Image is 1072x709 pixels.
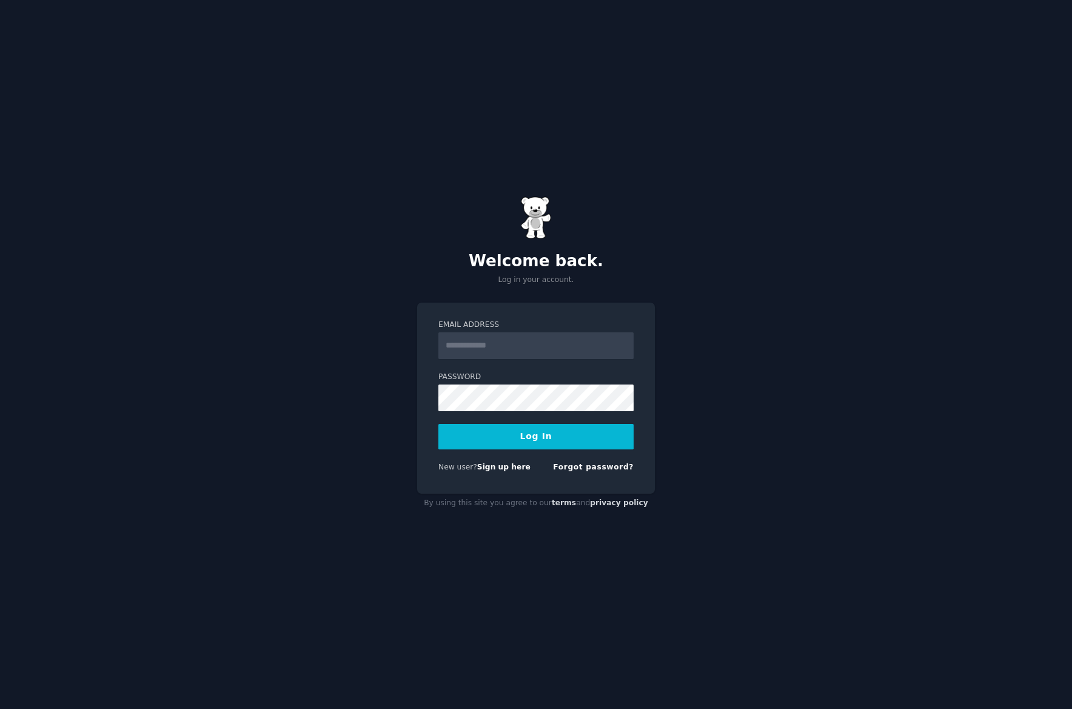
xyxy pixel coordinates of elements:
[553,463,634,471] a: Forgot password?
[552,499,576,507] a: terms
[438,320,634,331] label: Email Address
[521,197,551,239] img: Gummy Bear
[590,499,648,507] a: privacy policy
[438,463,477,471] span: New user?
[438,424,634,449] button: Log In
[417,252,655,271] h2: Welcome back.
[477,463,531,471] a: Sign up here
[438,372,634,383] label: Password
[417,275,655,286] p: Log in your account.
[417,494,655,513] div: By using this site you agree to our and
